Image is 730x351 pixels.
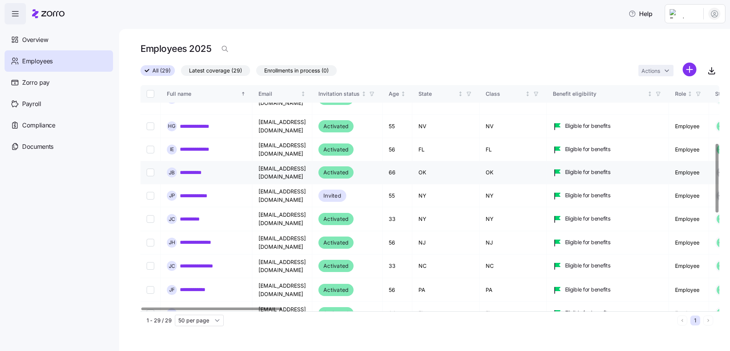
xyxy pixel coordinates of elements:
button: Help [622,6,659,21]
svg: add icon [683,63,696,76]
span: J P [169,193,175,198]
td: FL [480,302,547,325]
span: Activated [323,214,349,224]
td: Employee [669,115,709,138]
span: Eligible for benefits [565,215,610,222]
td: Employee [669,254,709,278]
span: I E [170,147,174,152]
td: NC [480,254,547,278]
th: Full nameSorted ascending [161,85,252,103]
span: Activated [323,168,349,177]
td: [EMAIL_ADDRESS][DOMAIN_NAME] [252,184,312,207]
span: H G [168,124,176,129]
span: Help [628,9,652,18]
td: [EMAIL_ADDRESS][DOMAIN_NAME] [252,302,312,325]
div: Class [486,90,524,98]
div: Sorted ascending [241,91,246,97]
td: [EMAIL_ADDRESS][DOMAIN_NAME] [252,278,312,302]
div: Invitation status [318,90,360,98]
div: Not sorted [458,91,463,97]
a: Employees [5,50,113,72]
span: Documents [22,142,53,151]
button: Next page [703,316,713,325]
img: Employer logo [670,9,697,18]
th: StateNot sorted [412,85,480,103]
span: Eligible for benefits [565,122,610,130]
input: Select record 14 [147,239,154,246]
span: J J [169,311,174,316]
div: Benefit eligibility [553,90,646,98]
td: NJ [480,231,547,254]
span: Overview [22,35,48,45]
td: NV [412,115,480,138]
th: Benefit eligibilityNot sorted [547,85,669,103]
td: NY [480,207,547,231]
button: Actions [638,65,673,76]
span: Compliance [22,121,55,130]
span: J F [169,287,175,292]
th: AgeNot sorted [383,85,412,103]
div: Not sorted [525,91,530,97]
span: J B [169,170,175,175]
td: NY [480,184,547,207]
td: NY [412,184,480,207]
span: 1 - 29 / 29 [147,317,172,324]
div: Age [389,90,399,98]
span: Eligible for benefits [565,262,610,269]
input: Select all records [147,90,154,98]
td: OK [480,161,547,184]
td: NY [412,207,480,231]
th: Invitation statusNot sorted [312,85,383,103]
h1: Employees 2025 [141,43,211,55]
span: Zorro pay [22,78,50,87]
td: 56 [383,231,412,254]
span: J C [169,264,175,269]
div: Not sorted [401,91,406,97]
div: Not sorted [361,91,367,97]
div: Role [675,90,686,98]
td: 56 [383,138,412,161]
button: Previous page [677,316,687,325]
span: Activated [323,122,349,131]
a: Compliance [5,114,113,136]
td: [EMAIL_ADDRESS][DOMAIN_NAME] [252,161,312,184]
td: [EMAIL_ADDRESS][DOMAIN_NAME] [252,254,312,278]
span: Eligible for benefits [565,238,610,246]
td: PA [412,278,480,302]
span: J H [169,240,175,245]
td: 33 [383,254,412,278]
input: Select record 10 [147,146,154,153]
span: All (29) [152,66,171,76]
span: Employees [22,56,53,66]
td: 56 [383,278,412,302]
td: 33 [383,207,412,231]
span: Eligible for benefits [565,192,610,199]
span: Activated [323,261,349,270]
span: Eligible for benefits [565,286,610,293]
a: Payroll [5,93,113,114]
a: Overview [5,29,113,50]
td: Employee [669,302,709,325]
td: [EMAIL_ADDRESS][DOMAIN_NAME] [252,207,312,231]
td: NC [412,254,480,278]
td: PA [480,278,547,302]
input: Select record 15 [147,262,154,270]
div: Not sorted [647,91,652,97]
td: [EMAIL_ADDRESS][DOMAIN_NAME] [252,138,312,161]
td: [EMAIL_ADDRESS][DOMAIN_NAME] [252,231,312,254]
div: Email [258,90,299,98]
td: NJ [412,231,480,254]
span: Actions [641,68,660,74]
td: 64 [383,302,412,325]
td: [EMAIL_ADDRESS][DOMAIN_NAME] [252,115,312,138]
span: Activated [323,285,349,295]
a: Zorro pay [5,72,113,93]
td: Employee [669,278,709,302]
span: Invited [323,191,341,200]
span: Eligible for benefits [565,145,610,153]
td: NV [480,115,547,138]
span: Eligible for benefits [565,168,610,176]
td: Employee [669,184,709,207]
span: J C [169,217,175,222]
th: ClassNot sorted [480,85,547,103]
